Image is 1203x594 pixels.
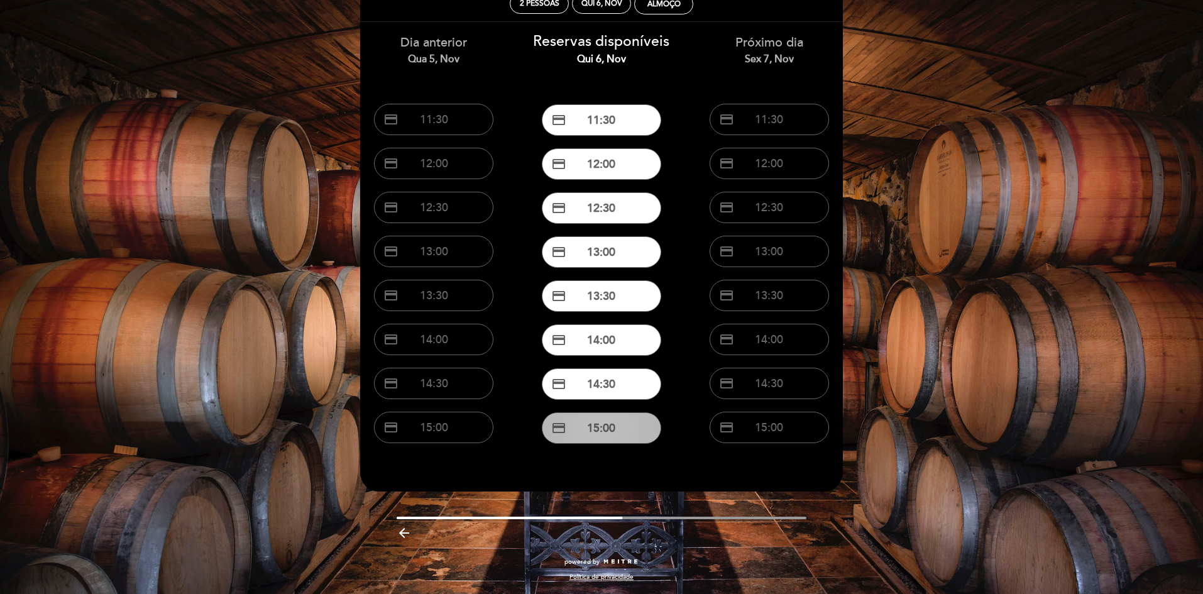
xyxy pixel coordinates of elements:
a: Política de privacidade [569,573,634,581]
button: credit_card 13:00 [542,236,661,268]
button: credit_card 15:00 [542,412,661,444]
button: credit_card 14:00 [374,324,493,355]
button: credit_card 12:00 [710,148,829,179]
span: credit_card [719,156,734,171]
img: MEITRE [603,559,639,565]
span: powered by [564,558,600,566]
span: credit_card [719,200,734,215]
div: Qui 6, nov [527,52,676,67]
div: Dia anterior [360,34,508,66]
div: Qua 5, nov [360,52,508,67]
span: credit_card [383,288,398,303]
div: Reservas disponíveis [527,31,676,67]
button: credit_card 12:00 [542,148,661,180]
span: credit_card [383,156,398,171]
button: credit_card 15:00 [374,412,493,443]
button: credit_card 14:00 [542,324,661,356]
button: credit_card 12:30 [710,192,829,223]
button: credit_card 15:00 [710,412,829,443]
span: credit_card [719,244,734,259]
button: credit_card 11:30 [374,104,493,135]
span: credit_card [383,244,398,259]
span: credit_card [551,421,566,436]
span: credit_card [719,376,734,391]
span: credit_card [551,157,566,172]
span: credit_card [719,288,734,303]
div: Próximo dia [695,34,843,66]
span: credit_card [551,333,566,348]
span: credit_card [551,113,566,128]
button: credit_card 12:30 [374,192,493,223]
span: credit_card [383,332,398,347]
div: Sex 7, nov [695,52,843,67]
span: credit_card [719,112,734,127]
button: credit_card 13:00 [374,236,493,267]
button: credit_card 11:30 [542,104,661,136]
span: credit_card [719,420,734,435]
span: credit_card [383,376,398,391]
span: credit_card [551,245,566,260]
button: credit_card 12:00 [374,148,493,179]
button: credit_card 13:30 [374,280,493,311]
button: credit_card 13:00 [710,236,829,267]
button: credit_card 14:30 [374,368,493,399]
span: credit_card [383,112,398,127]
button: credit_card 11:30 [710,104,829,135]
span: credit_card [551,289,566,304]
button: credit_card 13:30 [542,280,661,312]
span: credit_card [719,332,734,347]
span: credit_card [551,377,566,392]
button: credit_card 14:00 [710,324,829,355]
span: credit_card [383,420,398,435]
span: credit_card [551,201,566,216]
i: arrow_backward [397,525,412,541]
span: credit_card [383,200,398,215]
a: powered by [564,558,639,566]
button: credit_card 12:30 [542,192,661,224]
button: credit_card 14:30 [542,368,661,400]
button: credit_card 13:30 [710,280,829,311]
button: credit_card 14:30 [710,368,829,399]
